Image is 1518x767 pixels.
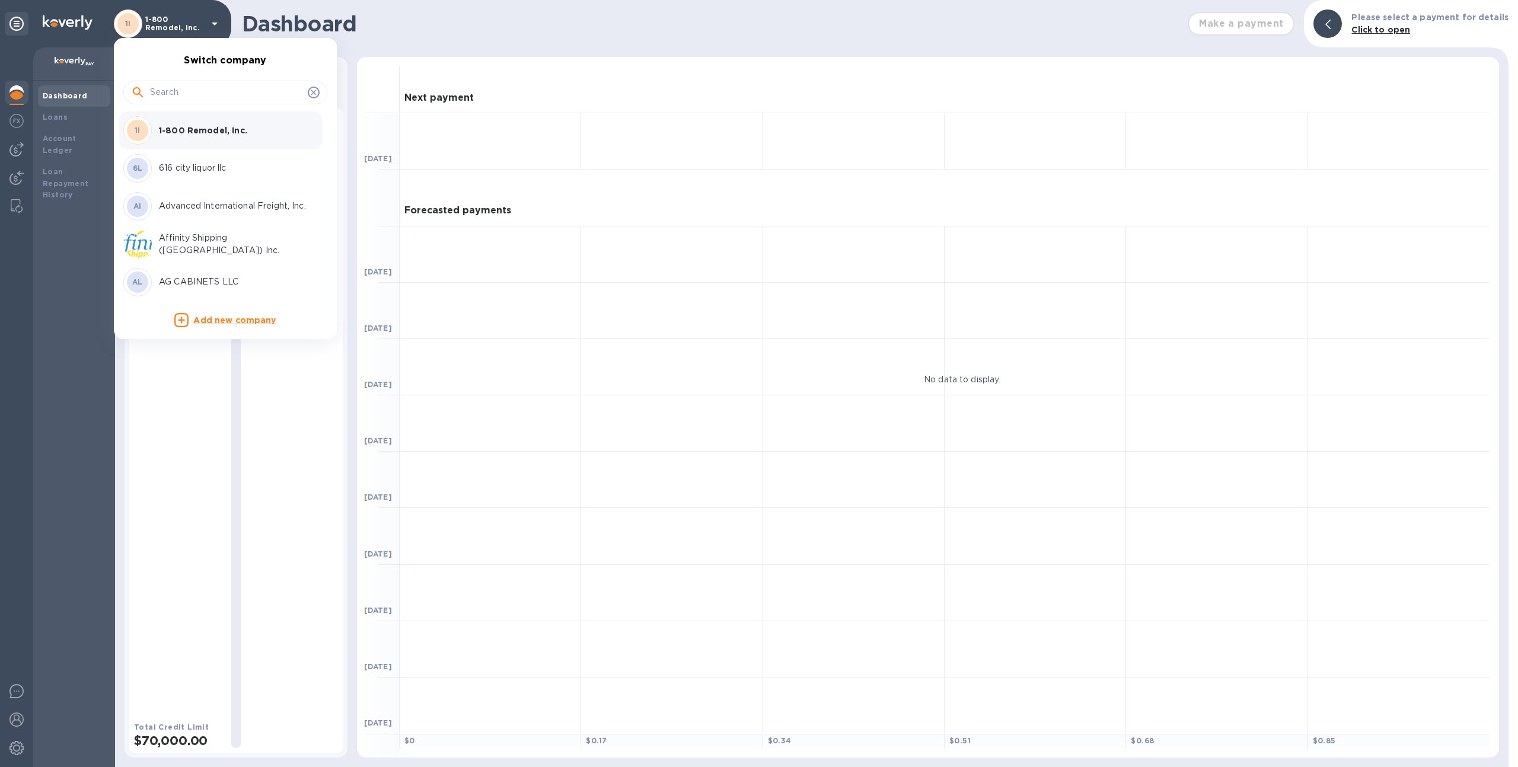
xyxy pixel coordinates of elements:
p: AG CABINETS LLC [159,276,308,288]
input: Search [150,84,303,101]
b: AI [133,202,142,210]
p: Advanced International Freight, Inc. [159,200,308,212]
b: AL [132,277,143,286]
p: 1-800 Remodel, Inc. [159,124,308,136]
p: Affinity Shipping ([GEOGRAPHIC_DATA]) Inc. [159,232,308,257]
b: 6L [133,164,143,172]
b: 1I [135,126,141,135]
p: 616 city liquor llc [159,162,308,174]
p: Add new company [193,314,276,327]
